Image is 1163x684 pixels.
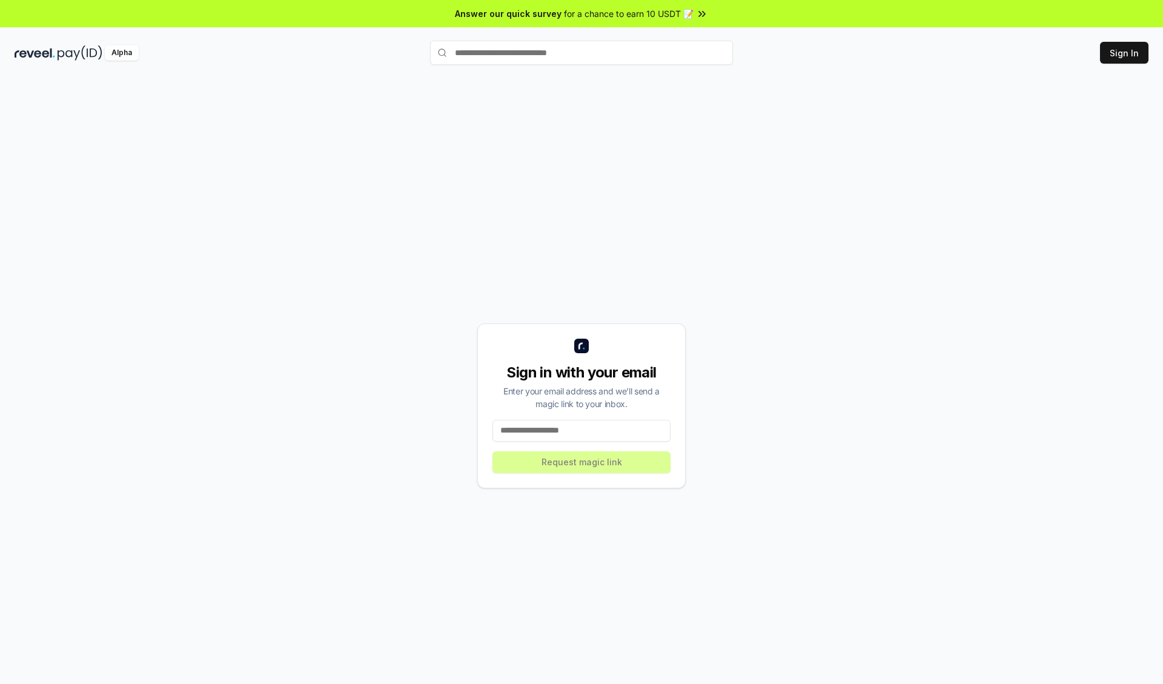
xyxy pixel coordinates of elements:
div: Enter your email address and we’ll send a magic link to your inbox. [492,385,671,410]
span: Answer our quick survey [455,7,562,20]
div: Alpha [105,45,139,61]
div: Sign in with your email [492,363,671,382]
span: for a chance to earn 10 USDT 📝 [564,7,694,20]
button: Sign In [1100,42,1148,64]
img: reveel_dark [15,45,55,61]
img: pay_id [58,45,102,61]
img: logo_small [574,339,589,353]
